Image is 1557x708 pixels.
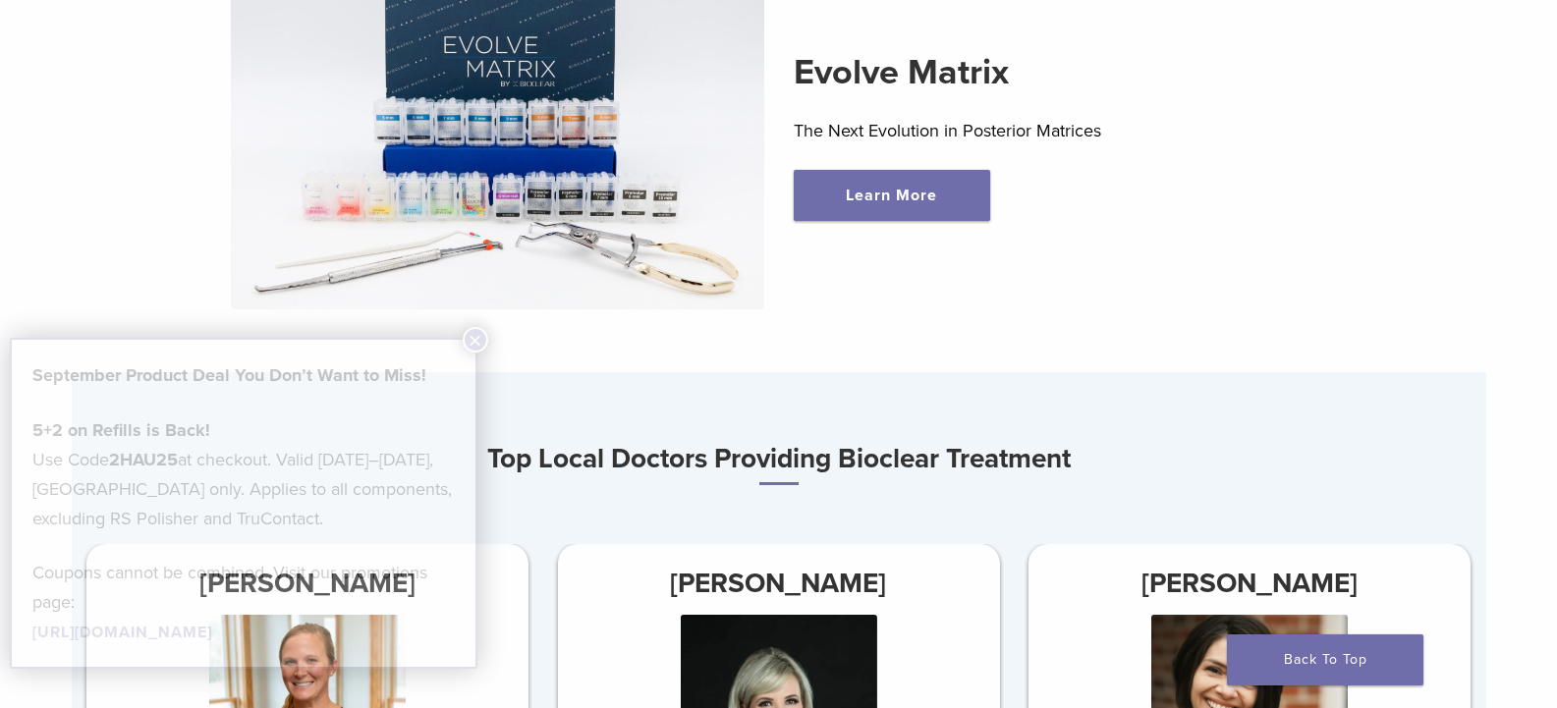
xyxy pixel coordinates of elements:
strong: 2HAU25 [109,449,178,470]
p: The Next Evolution in Posterior Matrices [794,116,1327,145]
a: Back To Top [1227,634,1423,685]
h3: [PERSON_NAME] [557,560,999,607]
h3: [PERSON_NAME] [1029,560,1471,607]
a: [URL][DOMAIN_NAME] [32,623,212,642]
h2: Evolve Matrix [794,49,1327,96]
a: Learn More [794,170,990,221]
p: Use Code at checkout. Valid [DATE]–[DATE], [GEOGRAPHIC_DATA] only. Applies to all components, exc... [32,415,455,533]
button: Close [463,327,488,353]
strong: 5+2 on Refills is Back! [32,419,210,441]
strong: September Product Deal You Don’t Want to Miss! [32,364,426,386]
p: Coupons cannot be combined. Visit our promotions page: [32,558,455,646]
h3: Top Local Doctors Providing Bioclear Treatment [72,435,1486,485]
